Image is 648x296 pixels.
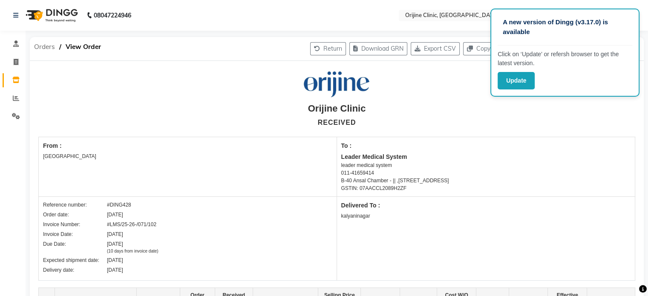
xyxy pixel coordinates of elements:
div: leader medical system [341,161,631,169]
img: logo [22,3,80,27]
button: Copy To Transfer [463,42,527,55]
button: Update [498,72,535,89]
div: Orijine Clinic [308,101,366,115]
div: [DATE] [107,211,123,218]
div: 011-41659414 [341,169,631,177]
div: [DATE] [107,266,123,274]
div: Delivered To : [341,201,631,210]
div: Delivery date: [43,266,107,274]
div: #LMS/25-26-/071/102 [107,221,156,228]
button: Return [310,42,346,55]
div: Leader Medical System [341,152,631,161]
div: B-40 Ansal Chamber - || ,[STREET_ADDRESS] [341,177,631,184]
button: Download GRN [349,42,407,55]
div: Reference number: [43,201,107,209]
div: Invoice Date: [43,230,107,238]
div: To : [341,141,631,150]
div: [GEOGRAPHIC_DATA] [43,152,332,160]
span: Orders [30,39,59,55]
div: [DATE] [107,240,158,254]
span: View Order [61,39,105,55]
div: GSTIN: 07AACCL2089H2ZF [341,184,631,192]
div: kalyaninagar [341,212,631,220]
b: 08047224946 [94,3,131,27]
p: Click on ‘Update’ or refersh browser to get the latest version. [498,50,632,68]
button: Export CSV [411,42,460,55]
div: #DING428 [107,201,131,209]
div: From : [43,141,332,150]
div: [DATE] [107,230,123,238]
div: (10 days from invoice date) [107,248,158,254]
div: Expected shipment date: [43,256,107,264]
div: Order date: [43,211,107,218]
div: [DATE] [107,256,123,264]
div: Invoice Number: [43,221,107,228]
div: Due Date: [43,240,107,254]
p: A new version of Dingg (v3.17.0) is available [503,17,627,37]
div: RECEIVED [318,118,356,128]
img: Company Logo [302,71,371,98]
